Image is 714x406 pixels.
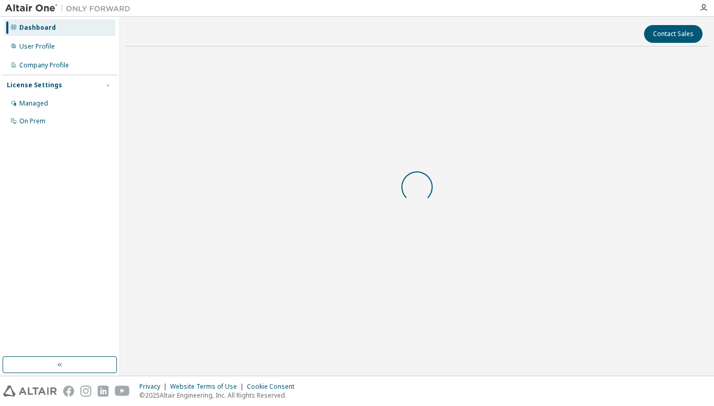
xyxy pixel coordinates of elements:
img: youtube.svg [115,386,130,397]
div: License Settings [7,81,62,89]
div: Privacy [139,382,170,391]
div: On Prem [19,117,45,125]
img: linkedin.svg [98,386,109,397]
div: Cookie Consent [247,382,301,391]
img: facebook.svg [63,386,74,397]
img: altair_logo.svg [3,386,57,397]
div: User Profile [19,42,55,51]
button: Contact Sales [644,25,703,43]
div: Company Profile [19,61,69,69]
div: Managed [19,99,48,108]
img: instagram.svg [80,386,91,397]
p: © 2025 Altair Engineering, Inc. All Rights Reserved. [139,391,301,400]
div: Dashboard [19,24,56,32]
img: Altair One [5,3,136,14]
div: Website Terms of Use [170,382,247,391]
